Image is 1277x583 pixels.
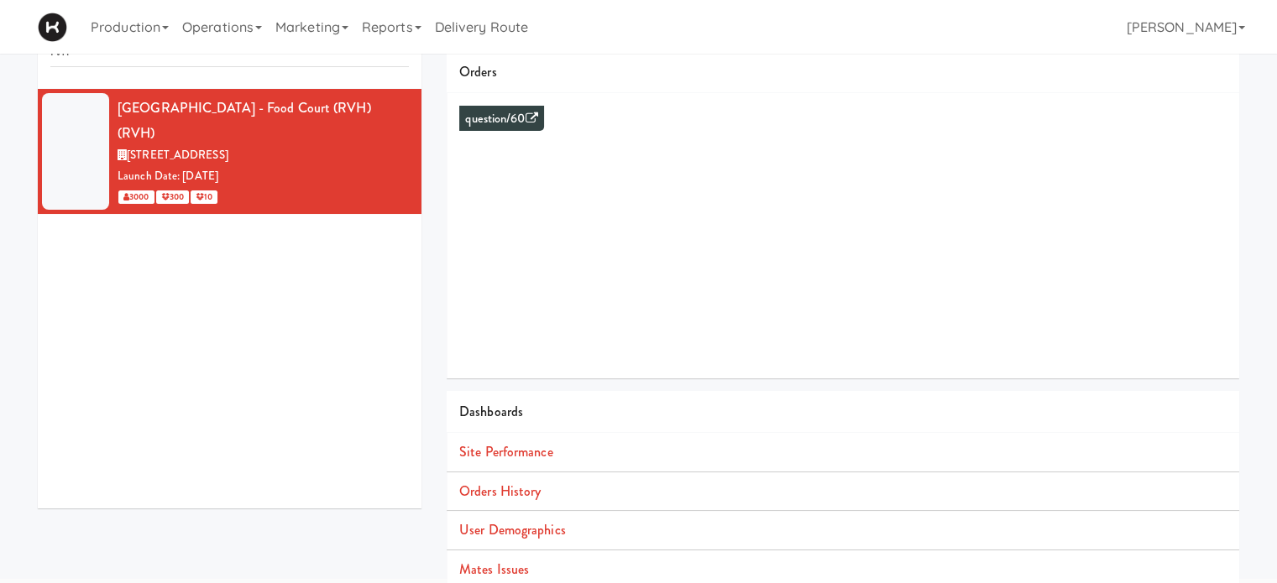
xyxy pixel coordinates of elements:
span: 10 [191,190,217,204]
span: [STREET_ADDRESS] [127,147,228,163]
a: User Demographics [459,520,566,539]
div: Launch Date: [DATE] [118,166,409,187]
a: question/60 [465,110,537,128]
span: Dashboards [459,402,523,421]
img: Micromart [38,13,67,42]
span: 300 [156,190,189,204]
span: 3000 [118,190,154,204]
div: [GEOGRAPHIC_DATA] - Food Court (RVH) (RVH) [118,96,409,145]
li: [GEOGRAPHIC_DATA] - Food Court (RVH) (RVH)[STREET_ADDRESS]Launch Date: [DATE] 3000 300 10 [38,89,421,214]
a: Mates Issues [459,560,529,579]
span: Orders [459,62,497,81]
a: Orders History [459,481,541,501]
a: Site Performance [459,442,553,461]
